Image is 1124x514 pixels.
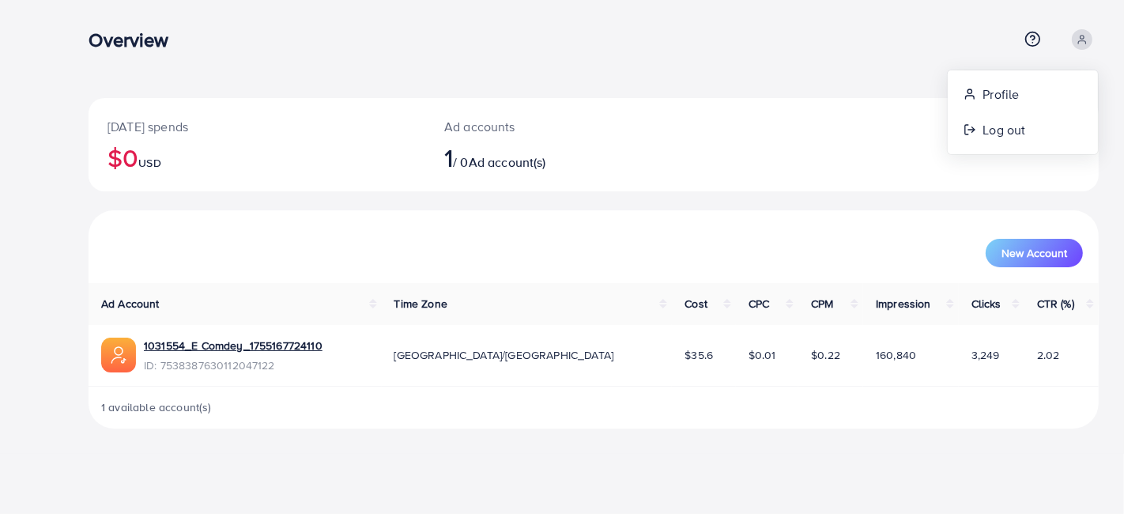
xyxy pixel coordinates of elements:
span: Log out [983,120,1025,139]
span: CTR (%) [1037,296,1074,312]
p: [DATE] spends [107,117,406,136]
span: New Account [1001,248,1067,259]
span: $35.6 [685,347,713,363]
span: 1 available account(s) [101,399,212,415]
span: Profile [983,85,1019,104]
span: 2.02 [1037,347,1060,363]
span: USD [138,155,160,171]
span: $0.22 [811,347,840,363]
span: 1 [444,139,453,176]
a: 1031554_E Comdey_1755167724110 [144,338,322,353]
span: [GEOGRAPHIC_DATA]/[GEOGRAPHIC_DATA] [394,347,614,363]
h2: / 0 [444,142,659,172]
span: ID: 7538387630112047122 [144,357,322,373]
span: CPM [811,296,833,312]
span: 160,840 [876,347,916,363]
span: Ad account(s) [469,153,546,171]
button: New Account [986,239,1083,267]
span: Impression [876,296,931,312]
p: Ad accounts [444,117,659,136]
span: Cost [685,296,707,312]
span: CPC [749,296,769,312]
span: 3,249 [971,347,1000,363]
span: Clicks [971,296,1001,312]
h3: Overview [89,28,181,51]
span: Ad Account [101,296,160,312]
span: $0.01 [749,347,776,363]
img: ic-ads-acc.e4c84228.svg [101,338,136,372]
span: Time Zone [394,296,447,312]
h2: $0 [107,142,406,172]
